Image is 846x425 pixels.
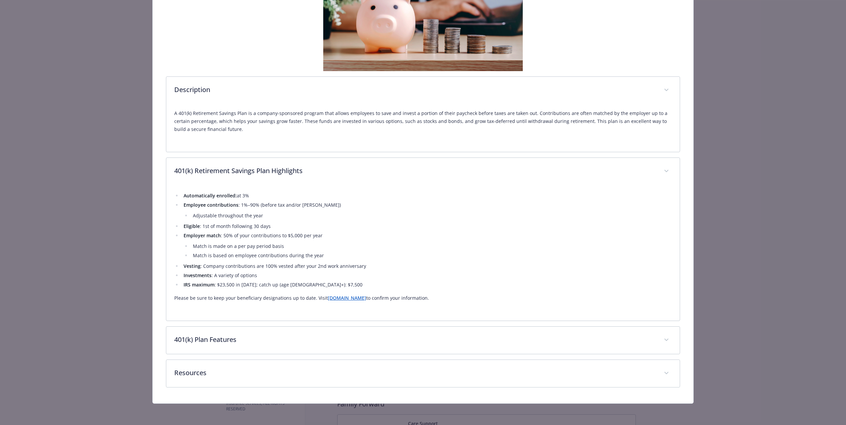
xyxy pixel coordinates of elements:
div: 401(k) Retirement Savings Plan Highlights [166,158,680,185]
li: at 3% [182,192,672,200]
p: Description [174,85,656,95]
li: Match is based on employee contributions during the year [191,252,672,260]
p: 401(k) Plan Features [174,335,656,345]
strong: IRS maximum [184,281,214,288]
li: : 1st of month following 30 days [182,222,672,230]
div: 401(k) Plan Features [166,327,680,354]
strong: Eligible [184,223,200,229]
div: Resources [166,360,680,387]
p: Resources [174,368,656,378]
strong: Automatically enrolled: [184,192,237,199]
li: : A variety of options [182,271,672,279]
strong: Vesting [184,263,201,269]
strong: Investments [184,272,211,278]
li: : 50% of your contributions to $5,000 per year [182,232,672,260]
li: : Company contributions are 100% vested after your 2nd work anniversary [182,262,672,270]
p: A 401(k) Retirement Savings Plan is a company-sponsored program that allows employees to save and... [174,109,672,133]
div: Description [166,77,680,104]
strong: Employee contributions [184,202,238,208]
a: [DOMAIN_NAME] [328,295,366,301]
li: : 1%–90% (before tax and/or [PERSON_NAME]) [182,201,672,220]
p: Please be sure to keep your beneficiary designations up to date. Visit to confirm your information. [174,294,672,302]
div: 401(k) Retirement Savings Plan Highlights [166,185,680,321]
li: : $23,500 in [DATE]; catch up (age [DEMOGRAPHIC_DATA]+): $7,500 [182,281,672,289]
li: Match is made on a per pay period basis [191,242,672,250]
p: 401(k) Retirement Savings Plan Highlights [174,166,656,176]
div: Description [166,104,680,152]
strong: Employer match [184,232,221,239]
li: Adjustable throughout the year [191,212,672,220]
